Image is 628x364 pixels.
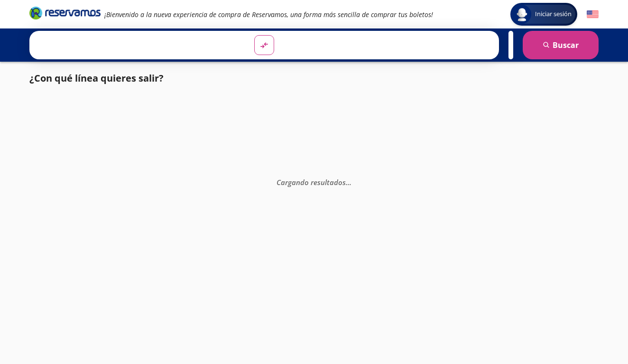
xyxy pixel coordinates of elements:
p: ¿Con qué línea quieres salir? [29,71,164,85]
button: English [587,9,599,20]
em: Cargando resultados [277,177,351,187]
button: Buscar [523,31,599,59]
em: ¡Bienvenido a la nueva experiencia de compra de Reservamos, una forma más sencilla de comprar tus... [104,10,433,19]
span: . [350,177,351,187]
span: Iniciar sesión [531,9,575,19]
a: Brand Logo [29,6,101,23]
i: Brand Logo [29,6,101,20]
span: . [348,177,350,187]
span: . [346,177,348,187]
